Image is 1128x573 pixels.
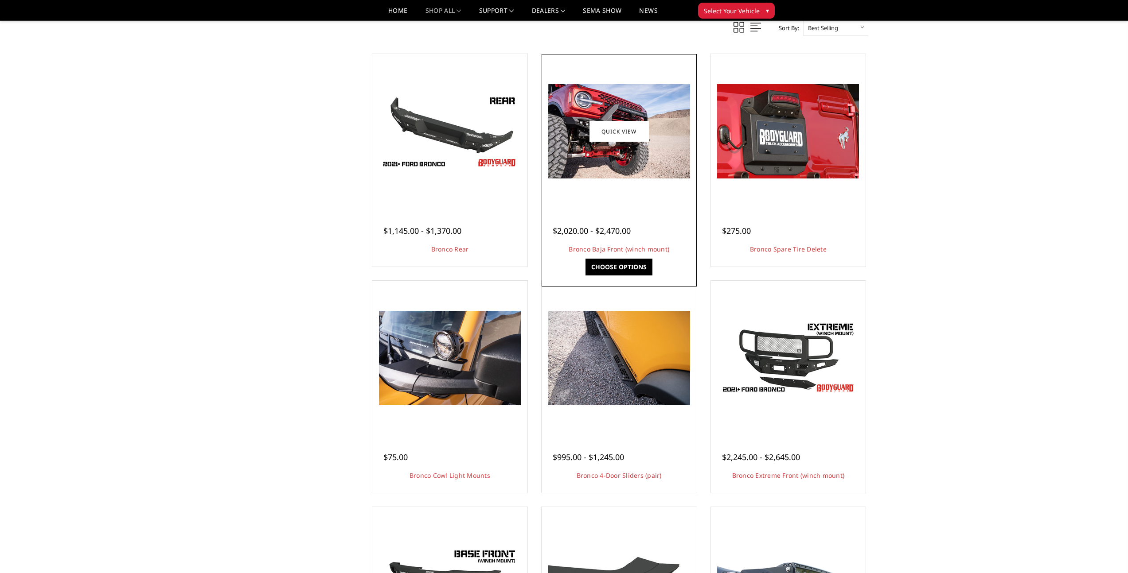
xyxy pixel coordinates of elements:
[431,245,469,253] a: Bronco Rear
[732,471,845,480] a: Bronco Extreme Front (winch mount)
[585,259,652,275] a: Choose Options
[375,283,525,434] a: Bronco Cowl Light Mounts Bronco Cowl Light Mounts
[548,311,690,405] img: Bronco 4-Door Sliders (pair)
[544,283,695,434] a: Bronco 4-Door Sliders (pair) Bronco 4-Door Sliders (pair)
[388,8,407,20] a: Home
[569,245,669,253] a: Bronco Baja Front (winch mount)
[544,56,695,207] a: Bodyguard Ford Bronco Bronco Baja Front (winch mount)
[425,8,461,20] a: shop all
[713,283,864,434] a: Bronco Extreme Front (winch mount) Bronco Extreme Front (winch mount)
[713,56,864,207] a: Bronco Spare Tire Delete Bronco Spare Tire Delete
[717,84,859,178] img: Bronco Spare Tire Delete
[479,8,514,20] a: Support
[774,21,799,35] label: Sort By:
[766,6,769,15] span: ▾
[750,245,827,253] a: Bronco Spare Tire Delete
[410,471,490,480] a: Bronco Cowl Light Mounts
[548,84,690,178] img: Bronco Baja Front (winch mount)
[722,452,800,462] span: $2,245.00 - $2,645.00
[722,225,751,236] span: $275.00
[383,452,408,462] span: $75.00
[698,3,775,19] button: Select Your Vehicle
[704,6,760,15] span: Select Your Vehicle
[553,452,624,462] span: $995.00 - $1,245.00
[383,225,461,236] span: $1,145.00 - $1,370.00
[577,471,662,480] a: Bronco 4-Door Sliders (pair)
[553,225,631,236] span: $2,020.00 - $2,470.00
[375,56,525,207] a: Bronco Rear Shown with optional bolt-on end caps
[639,8,657,20] a: News
[583,8,621,20] a: SEMA Show
[379,311,521,405] img: Bronco Cowl Light Mounts
[532,8,566,20] a: Dealers
[589,121,649,142] a: Quick view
